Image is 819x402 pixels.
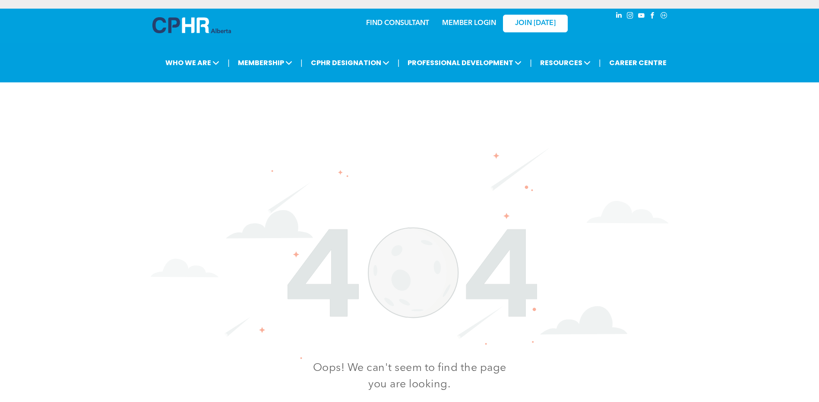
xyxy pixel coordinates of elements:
a: FIND CONSULTANT [366,20,429,27]
span: Oops! We can't seem to find the page you are looking. [313,363,506,390]
a: instagram [626,11,635,22]
a: CAREER CENTRE [607,55,669,71]
li: | [228,54,230,72]
a: JOIN [DATE] [503,15,568,32]
li: | [530,54,532,72]
span: JOIN [DATE] [515,19,556,28]
a: facebook [648,11,658,22]
a: youtube [637,11,646,22]
span: CPHR DESIGNATION [308,55,392,71]
img: A blue and white logo for cp alberta [152,17,231,33]
span: RESOURCES [538,55,593,71]
li: | [599,54,601,72]
a: MEMBER LOGIN [442,20,496,27]
li: | [398,54,400,72]
span: PROFESSIONAL DEVELOPMENT [405,55,524,71]
a: linkedin [614,11,624,22]
img: The number 404 is surrounded by clouds and stars on a white background. [151,147,669,359]
span: MEMBERSHIP [235,55,295,71]
a: Social network [659,11,669,22]
li: | [300,54,303,72]
span: WHO WE ARE [163,55,222,71]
